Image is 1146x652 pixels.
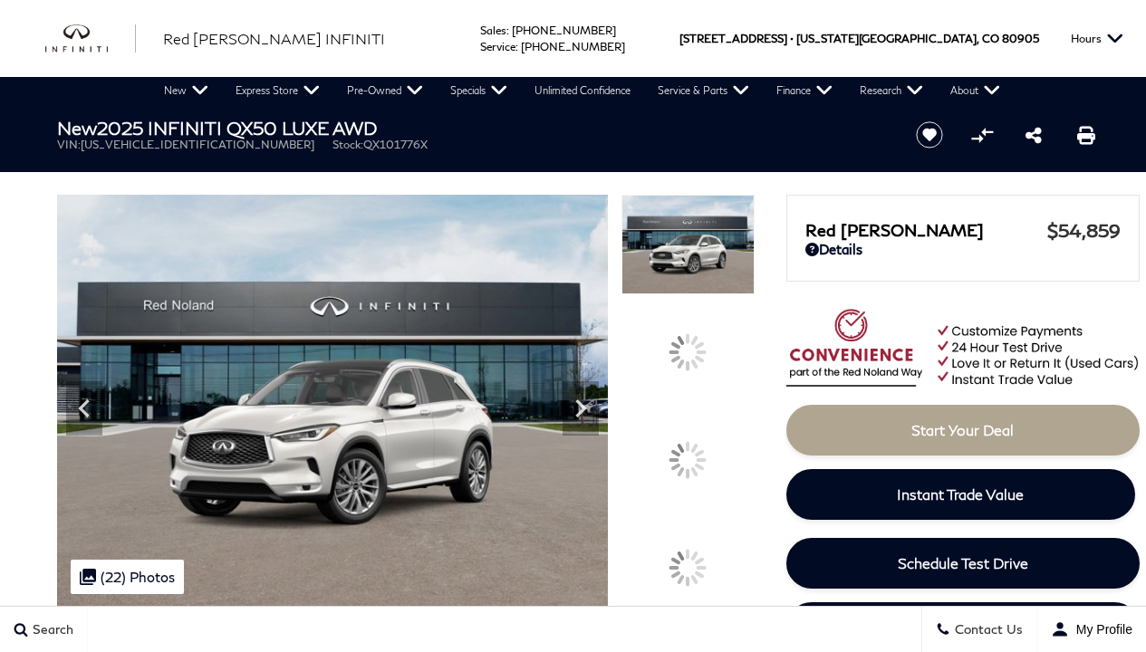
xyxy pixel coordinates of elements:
[81,138,314,151] span: [US_VEHICLE_IDENTIFICATION_NUMBER]
[521,77,644,104] a: Unlimited Confidence
[805,241,1121,257] a: Details
[163,30,385,47] span: Red [PERSON_NAME] INFINITI
[644,77,763,104] a: Service & Parts
[332,138,363,151] span: Stock:
[1037,607,1146,652] button: user-profile-menu
[480,40,515,53] span: Service
[950,622,1023,638] span: Contact Us
[150,77,222,104] a: New
[1069,622,1132,637] span: My Profile
[621,195,754,294] img: New 2025 RADIANT WHITE INFINITI LUXE AWD image 1
[71,560,184,594] div: (22) Photos
[937,77,1014,104] a: About
[57,195,609,608] img: New 2025 RADIANT WHITE INFINITI LUXE AWD image 1
[480,24,506,37] span: Sales
[679,32,1039,45] a: [STREET_ADDRESS] • [US_STATE][GEOGRAPHIC_DATA], CO 80905
[45,24,136,53] img: INFINITI
[515,40,518,53] span: :
[150,77,1014,104] nav: Main Navigation
[968,121,996,149] button: Compare vehicle
[897,485,1024,503] span: Instant Trade Value
[57,118,886,138] h1: 2025 INFINITI QX50 LUXE AWD
[521,40,625,53] a: [PHONE_NUMBER]
[786,405,1140,455] a: Start Your Deal
[805,219,1121,241] a: Red [PERSON_NAME] $54,859
[57,138,81,151] span: VIN:
[786,538,1140,589] a: Schedule Test Drive
[363,138,428,151] span: QX101776X
[846,77,937,104] a: Research
[506,24,509,37] span: :
[57,117,97,139] strong: New
[1047,219,1121,241] span: $54,859
[45,24,136,53] a: infiniti
[805,220,1047,240] span: Red [PERSON_NAME]
[763,77,846,104] a: Finance
[163,28,385,50] a: Red [PERSON_NAME] INFINITI
[1077,124,1095,146] a: Print this New 2025 INFINITI QX50 LUXE AWD
[222,77,333,104] a: Express Store
[910,120,949,149] button: Save vehicle
[512,24,616,37] a: [PHONE_NUMBER]
[28,622,73,638] span: Search
[786,469,1135,520] a: Instant Trade Value
[333,77,437,104] a: Pre-Owned
[911,421,1014,438] span: Start Your Deal
[898,554,1028,571] span: Schedule Test Drive
[437,77,521,104] a: Specials
[1026,124,1042,146] a: Share this New 2025 INFINITI QX50 LUXE AWD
